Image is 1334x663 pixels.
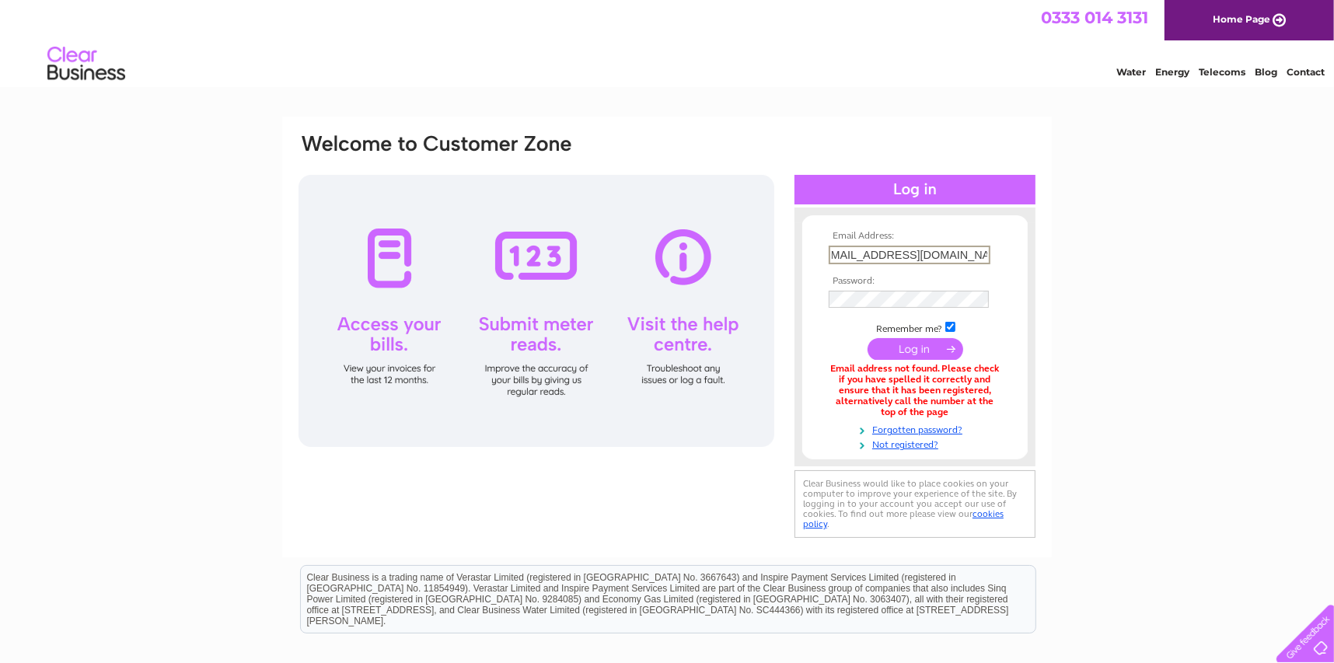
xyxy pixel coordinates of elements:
[794,470,1035,538] div: Clear Business would like to place cookies on your computer to improve your experience of the sit...
[301,9,1035,75] div: Clear Business is a trading name of Verastar Limited (registered in [GEOGRAPHIC_DATA] No. 3667643...
[1041,8,1148,27] a: 0333 014 3131
[825,319,1005,335] td: Remember me?
[825,276,1005,287] th: Password:
[825,231,1005,242] th: Email Address:
[868,338,963,360] input: Submit
[47,40,126,88] img: logo.png
[803,508,1004,529] a: cookies policy
[1155,66,1189,78] a: Energy
[829,436,1005,451] a: Not registered?
[1116,66,1146,78] a: Water
[1255,66,1277,78] a: Blog
[1287,66,1325,78] a: Contact
[1199,66,1245,78] a: Telecoms
[829,364,1001,417] div: Email address not found. Please check if you have spelled it correctly and ensure that it has bee...
[829,421,1005,436] a: Forgotten password?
